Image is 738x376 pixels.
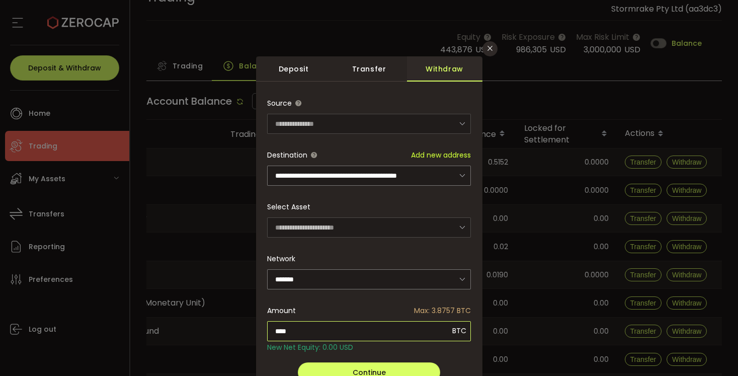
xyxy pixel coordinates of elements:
[267,342,353,352] span: New Net Equity: 0.00 USD
[267,300,296,321] span: Amount
[267,202,310,212] label: Select Asset
[267,254,295,264] label: Network
[688,328,738,376] iframe: Chat Widget
[267,150,307,160] span: Destination
[414,300,471,321] span: Max: 3.8757 BTC
[452,326,466,336] span: BTC
[411,150,471,160] span: Add new address
[267,93,292,113] span: Source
